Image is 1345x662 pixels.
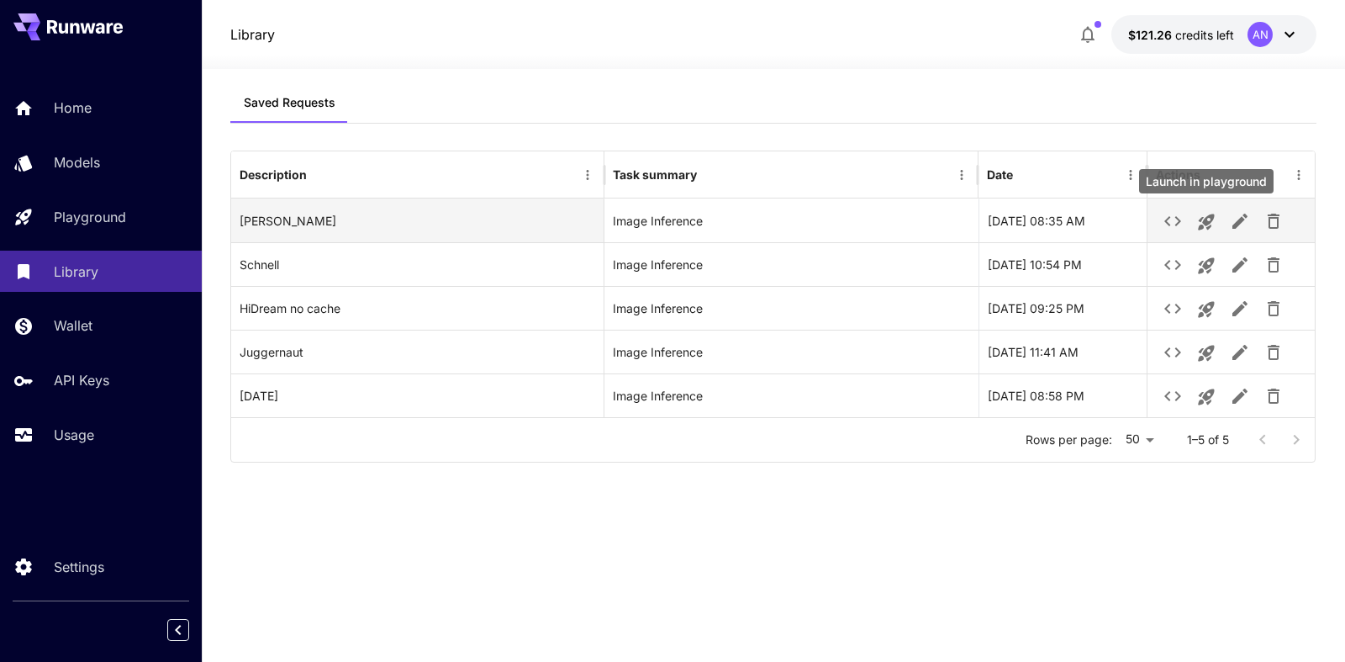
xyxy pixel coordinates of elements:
[1189,293,1223,326] button: Launch in playground
[978,373,1147,417] div: 04-06-2025 08:58 PM
[613,331,969,373] div: Image Inference
[978,286,1147,330] div: 11-06-2025 09:25 PM
[231,330,604,373] div: Juggernaut
[231,373,604,417] div: Carnival
[576,163,599,187] button: Menu
[167,619,189,641] button: Collapse sidebar
[231,242,604,286] div: Schnell
[613,243,969,286] div: Image Inference
[987,167,1013,182] div: Date
[1175,28,1234,42] span: credits left
[54,370,109,390] p: API Keys
[1156,204,1189,238] button: See details
[613,167,697,182] div: Task summary
[1189,380,1223,414] button: Launch in playground
[978,199,1147,242] div: 24-08-2025 08:35 AM
[231,286,604,330] div: HiDream no cache
[1247,22,1273,47] div: AN
[230,24,275,45] nav: breadcrumb
[1128,28,1175,42] span: $121.26
[1156,292,1189,326] button: See details
[1156,336,1189,369] button: See details
[180,615,202,645] div: Collapse sidebar
[1128,26,1234,44] div: $121.25987
[54,207,126,227] p: Playground
[1287,163,1311,187] button: Menu
[240,167,307,182] div: Description
[978,242,1147,286] div: 17-06-2025 10:54 PM
[1189,249,1223,283] button: Launch in playground
[1015,163,1038,187] button: Sort
[1156,248,1189,282] button: See details
[54,262,98,282] p: Library
[54,315,92,336] p: Wallet
[1026,432,1112,448] p: Rows per page:
[54,152,100,172] p: Models
[54,425,94,445] p: Usage
[1119,163,1142,187] button: Menu
[1111,15,1316,54] button: $121.25987AN
[613,199,969,242] div: Image Inference
[309,163,332,187] button: Sort
[1156,379,1189,413] button: See details
[54,557,104,577] p: Settings
[1189,336,1223,370] button: Launch in playground
[1187,432,1229,448] p: 1–5 of 5
[613,374,969,417] div: Image Inference
[1119,427,1160,452] div: 50
[699,163,722,187] button: Sort
[230,24,275,45] a: Library
[978,330,1147,373] div: 05-06-2025 11:41 AM
[1189,205,1223,239] button: Launch in playground
[950,163,973,187] button: Menu
[231,199,604,242] div: Qwen
[244,95,335,110] span: Saved Requests
[54,98,92,118] p: Home
[1139,169,1274,193] div: Launch in playground
[613,287,969,330] div: Image Inference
